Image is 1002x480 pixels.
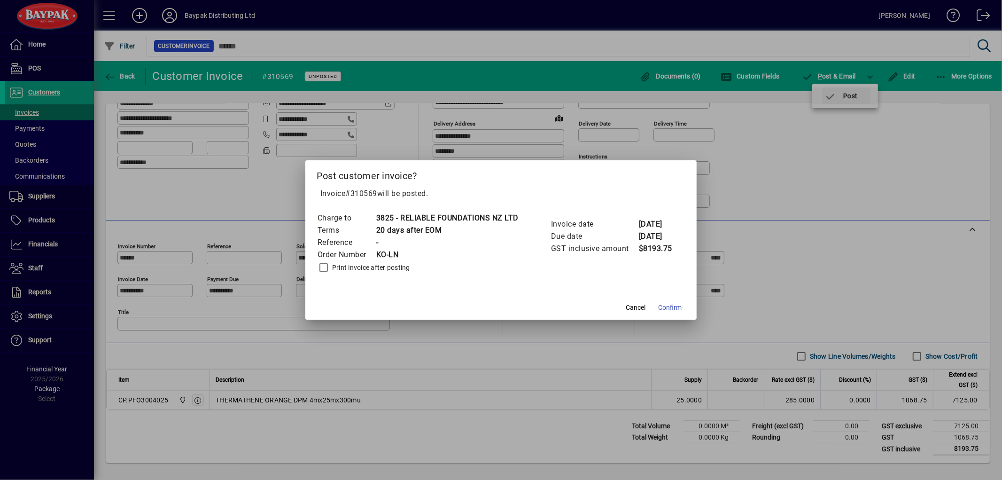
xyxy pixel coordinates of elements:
[654,299,685,316] button: Confirm
[376,249,519,261] td: KO-LN
[317,224,376,236] td: Terms
[317,249,376,261] td: Order Number
[621,299,651,316] button: Cancel
[638,230,676,243] td: [DATE]
[638,218,676,230] td: [DATE]
[551,218,638,230] td: Invoice date
[376,212,519,224] td: 3825 - RELIABLE FOUNDATIONS NZ LTD
[317,188,685,199] p: Invoice will be posted .
[305,160,697,188] h2: Post customer invoice?
[317,236,376,249] td: Reference
[317,212,376,224] td: Charge to
[626,303,645,313] span: Cancel
[658,303,682,313] span: Confirm
[376,236,519,249] td: -
[346,189,378,198] span: #310569
[551,230,638,243] td: Due date
[376,224,519,236] td: 20 days after EOM
[638,243,676,255] td: $8193.75
[551,243,638,255] td: GST inclusive amount
[330,263,410,272] label: Print invoice after posting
